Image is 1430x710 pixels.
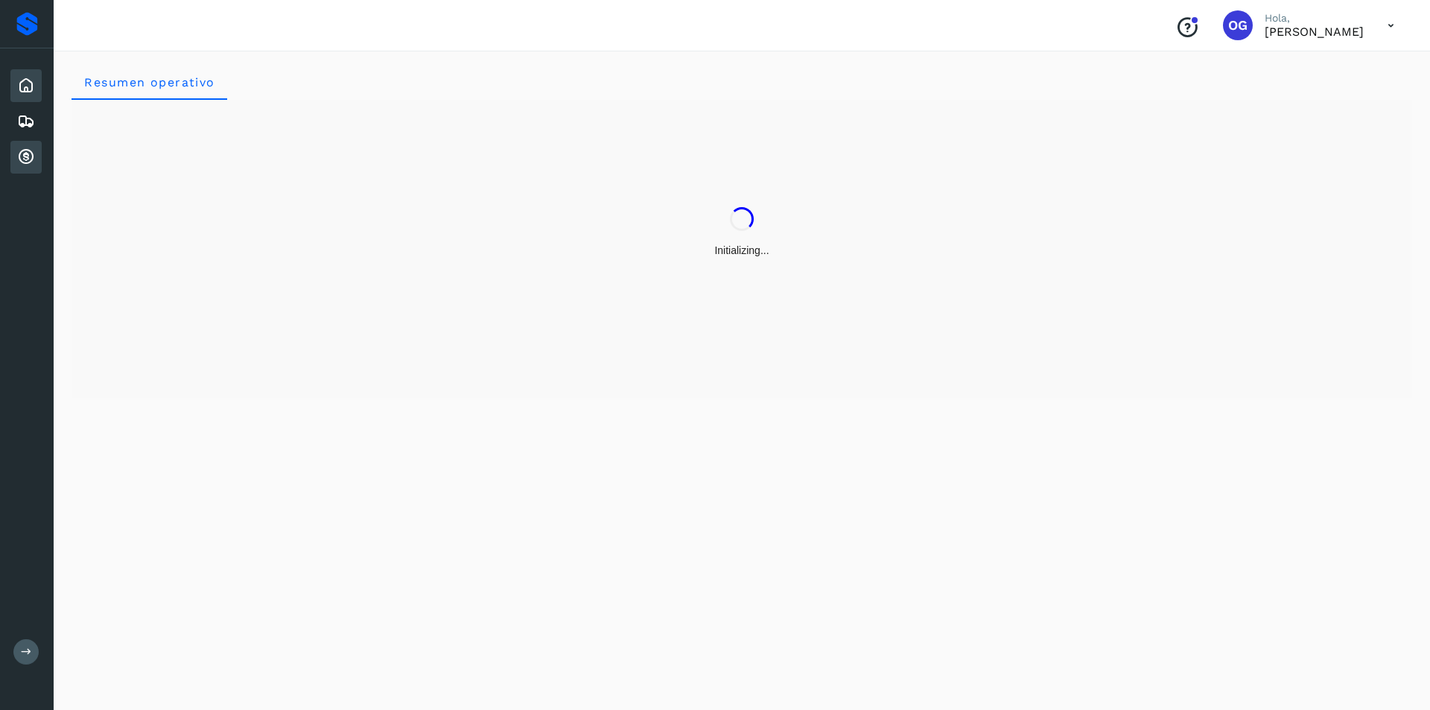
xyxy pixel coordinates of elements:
[83,75,215,89] span: Resumen operativo
[1265,12,1364,25] p: Hola,
[10,141,42,174] div: Cuentas por cobrar
[10,105,42,138] div: Embarques
[10,69,42,102] div: Inicio
[1265,25,1364,39] p: OSCAR GUZMAN LOPEZ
